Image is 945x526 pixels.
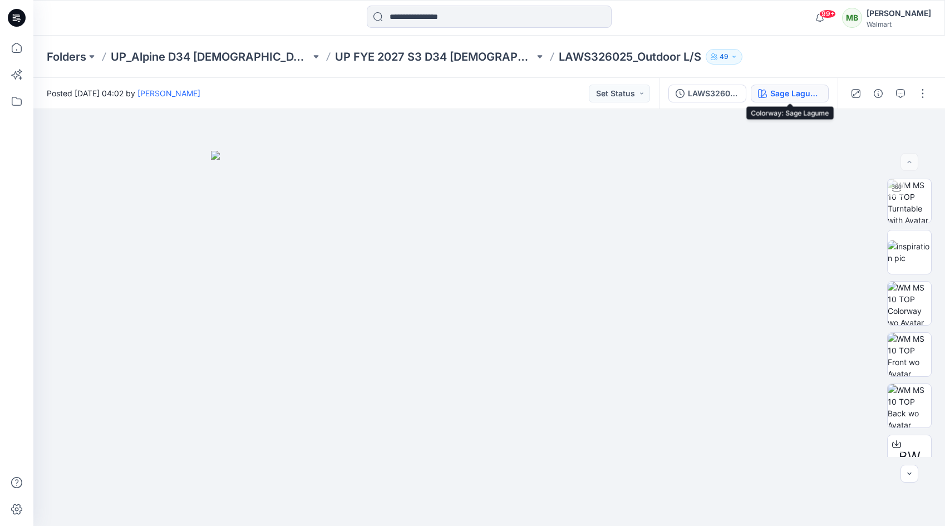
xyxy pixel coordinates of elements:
[888,333,931,376] img: WM MS 10 TOP Front wo Avatar
[888,179,931,223] img: WM MS 10 TOP Turntable with Avatar
[559,49,701,65] p: LAWS326025_Outdoor L/S
[888,240,931,264] img: inspiration pic
[688,87,739,100] div: LAWS326025_Outdoor L/S
[751,85,829,102] button: Sage Lagume
[770,87,821,100] div: Sage Lagume
[888,282,931,325] img: WM MS 10 TOP Colorway wo Avatar
[137,89,200,98] a: [PERSON_NAME]
[668,85,746,102] button: LAWS326025_Outdoor L/S
[706,49,742,65] button: 49
[47,87,200,99] span: Posted [DATE] 04:02 by
[720,51,729,63] p: 49
[899,447,921,467] span: BW
[47,49,86,65] a: Folders
[111,49,311,65] a: UP_Alpine D34 [DEMOGRAPHIC_DATA] Active
[842,8,862,28] div: MB
[867,20,931,28] div: Walmart
[888,384,931,427] img: WM MS 10 TOP Back wo Avatar
[867,7,931,20] div: [PERSON_NAME]
[335,49,535,65] a: UP FYE 2027 S3 D34 [DEMOGRAPHIC_DATA] Active Alpine
[869,85,887,102] button: Details
[819,9,836,18] span: 99+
